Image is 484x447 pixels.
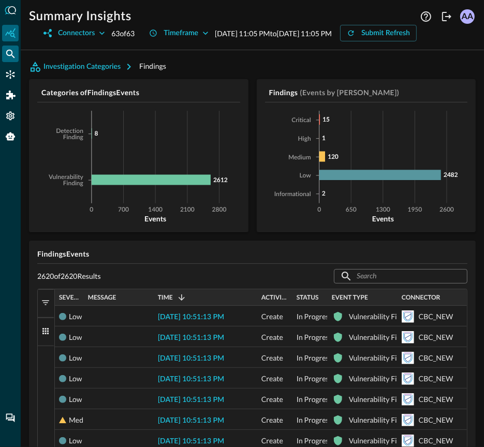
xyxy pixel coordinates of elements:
[297,348,332,368] span: In Progress
[269,87,298,98] h5: Findings
[300,87,399,98] h5: (Events by [PERSON_NAME])
[297,294,319,301] span: Status
[148,207,163,213] tspan: 1400
[349,368,415,389] div: Vulnerability Finding
[340,25,417,41] button: Submit Refresh
[332,294,368,301] span: Event Type
[158,334,224,341] span: [DATE] 10:51:13 PM
[158,438,224,445] span: [DATE] 10:51:13 PM
[419,327,453,348] div: CBC_NEW
[95,129,98,137] tspan: 8
[88,294,116,301] span: Message
[419,410,453,430] div: CBC_NEW
[3,87,19,103] div: Addons
[158,417,224,424] span: [DATE] 10:51:13 PM
[297,368,332,389] span: In Progress
[402,294,441,301] span: Connector
[37,25,111,41] button: Connectors
[402,435,414,447] svg: Carbon Black Cloud
[69,306,82,327] div: Low
[37,249,467,259] h5: Findings Events
[2,25,19,41] div: Summary Insights
[460,9,475,24] div: AA
[419,368,453,389] div: CBC_NEW
[261,368,283,389] span: Create
[361,27,410,40] div: Submit Refresh
[139,62,166,70] span: Findings
[349,306,415,327] div: Vulnerability Finding
[322,115,330,123] tspan: 15
[69,327,82,348] div: Low
[212,207,227,213] tspan: 2800
[349,327,415,348] div: Vulnerability Finding
[158,314,224,321] span: [DATE] 10:51:13 PM
[419,306,453,327] div: CBC_NEW
[158,396,224,404] span: [DATE] 10:51:13 PM
[297,306,332,327] span: In Progress
[291,117,311,124] tspan: Critical
[261,410,283,430] span: Create
[402,393,414,406] svg: Carbon Black Cloud
[407,207,422,213] tspan: 1950
[444,171,458,179] tspan: 2482
[419,348,453,368] div: CBC_NEW
[2,66,19,83] div: Connectors
[69,368,82,389] div: Low
[328,153,339,160] tspan: 120
[402,331,414,344] svg: Carbon Black Cloud
[317,207,321,213] tspan: 0
[322,189,326,197] tspan: 2
[357,266,444,286] input: Search
[111,28,135,39] p: 63 of 63
[274,191,311,198] tspan: Informational
[158,355,224,362] span: [DATE] 10:51:13 PM
[158,294,173,301] span: Time
[349,389,415,410] div: Vulnerability Finding
[261,327,283,348] span: Create
[2,128,19,145] div: Query Agent
[297,327,332,348] span: In Progress
[69,348,82,368] div: Low
[69,389,82,410] div: Low
[48,174,84,181] tspan: Vulnerability
[298,136,311,142] tspan: High
[63,181,84,187] tspan: Finding
[376,207,390,213] tspan: 1300
[41,87,240,98] h5: Categories of Findings Events
[90,207,93,213] tspan: 0
[37,272,101,281] p: 2620 of 2620 Results
[56,128,83,135] tspan: Detection
[261,294,288,301] span: Activity
[63,135,84,141] tspan: Finding
[288,155,311,161] tspan: Medium
[349,348,415,368] div: Vulnerability Finding
[164,27,198,40] div: Timeframe
[297,410,332,430] span: In Progress
[346,207,357,213] tspan: 650
[261,306,283,327] span: Create
[58,27,95,40] div: Connectors
[180,207,195,213] tspan: 2100
[2,108,19,124] div: Settings
[143,25,215,41] button: Timeframe
[59,294,80,301] span: Severity
[439,207,454,213] tspan: 2600
[349,410,415,430] div: Vulnerability Finding
[402,373,414,385] svg: Carbon Black Cloud
[158,376,224,383] span: [DATE] 10:51:13 PM
[118,207,129,213] tspan: 700
[29,58,139,75] button: Investigation Categories
[402,414,414,426] svg: Carbon Black Cloud
[29,8,131,25] h1: Summary Insights
[215,28,332,39] p: [DATE] 11:05 PM to [DATE] 11:05 PM
[69,410,95,430] div: Medium
[438,8,455,25] button: Logout
[2,410,19,426] div: Chat
[261,348,283,368] span: Create
[402,352,414,364] svg: Carbon Black Cloud
[213,176,228,184] tspan: 2612
[261,389,283,410] span: Create
[2,46,19,62] div: Federated Search
[402,310,414,323] svg: Carbon Black Cloud
[297,389,332,410] span: In Progress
